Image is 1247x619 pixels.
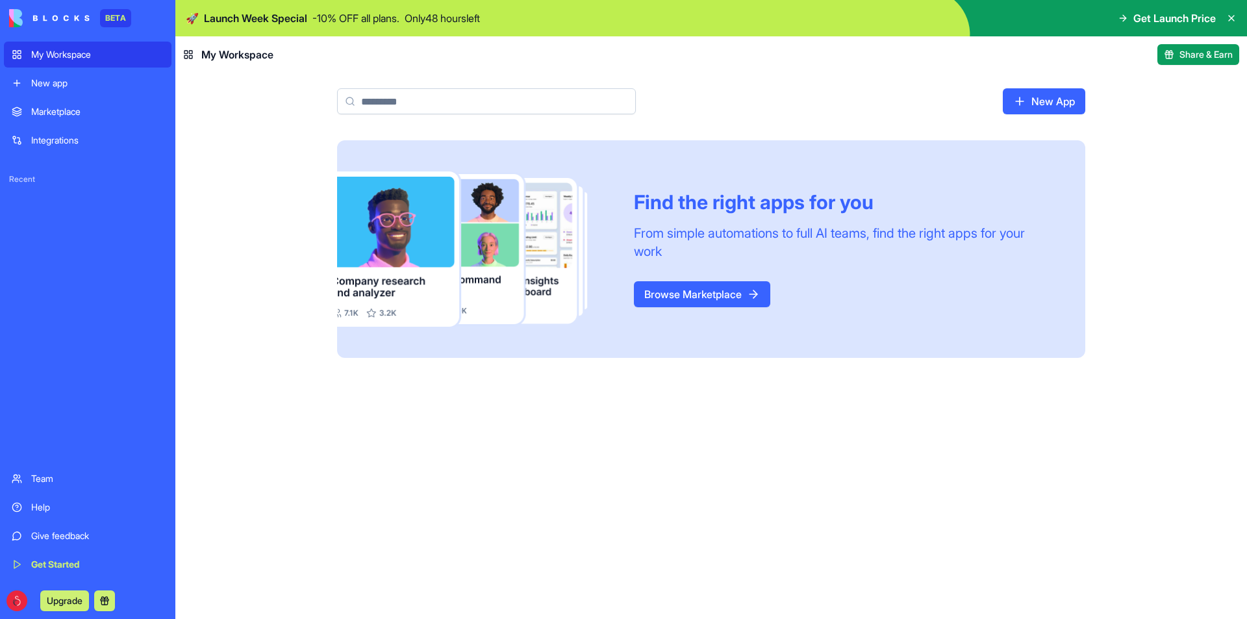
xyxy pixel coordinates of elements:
span: Share & Earn [1179,48,1233,61]
a: Get Started [4,551,171,577]
img: logo [9,9,90,27]
span: 🚀 [186,10,199,26]
div: My Workspace [31,48,164,61]
span: Launch Week Special [204,10,307,26]
div: Team [31,472,164,485]
a: Integrations [4,127,171,153]
span: Recent [4,174,171,184]
button: Upgrade [40,590,89,611]
p: Only 48 hours left [405,10,480,26]
a: Upgrade [40,594,89,607]
a: New app [4,70,171,96]
button: Share & Earn [1157,44,1239,65]
div: New app [31,77,164,90]
div: Marketplace [31,105,164,118]
img: Frame_181_egmpey.png [337,171,613,327]
div: Get Started [31,558,164,571]
span: My Workspace [201,47,273,62]
a: Marketplace [4,99,171,125]
p: - 10 % OFF all plans. [312,10,399,26]
img: ACg8ocIxpJNYWOo99J5ou3mUTS0xH0N-XTLmfOqsj6jn8LXcKO1f33hJ=s96-c [6,590,27,611]
a: My Workspace [4,42,171,68]
span: Get Launch Price [1133,10,1216,26]
div: From simple automations to full AI teams, find the right apps for your work [634,224,1054,260]
div: Give feedback [31,529,164,542]
div: Integrations [31,134,164,147]
a: Help [4,494,171,520]
a: Give feedback [4,523,171,549]
div: Find the right apps for you [634,190,1054,214]
div: BETA [100,9,131,27]
a: Browse Marketplace [634,281,770,307]
a: New App [1003,88,1085,114]
div: Help [31,501,164,514]
a: Team [4,466,171,492]
a: BETA [9,9,131,27]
